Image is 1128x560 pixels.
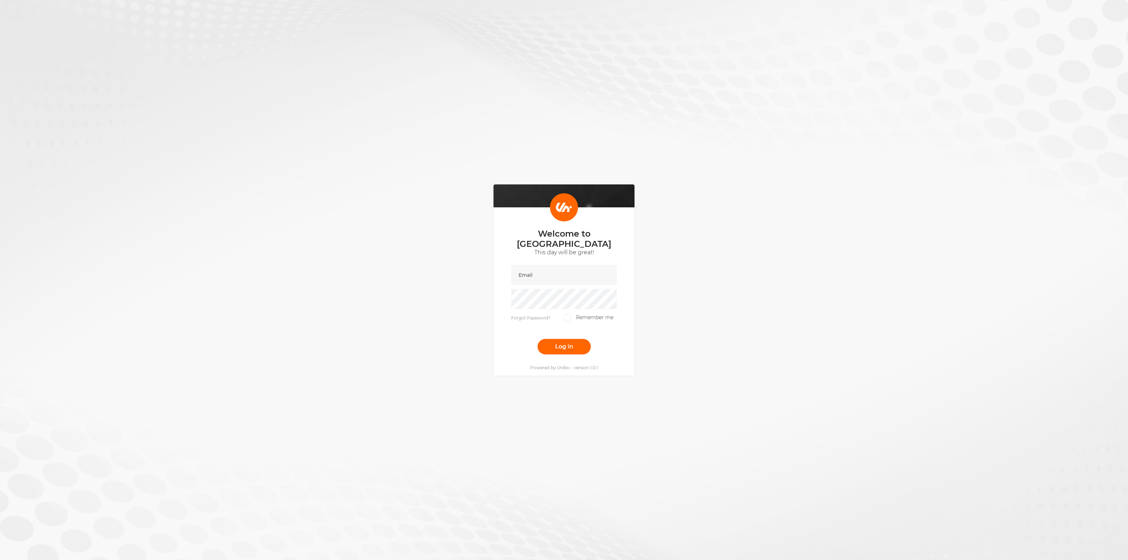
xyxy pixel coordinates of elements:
[511,249,617,256] p: This day will be great!
[511,229,617,249] p: Welcome to [GEOGRAPHIC_DATA]
[564,314,613,321] label: Remember me
[564,314,571,321] input: Remember me
[550,193,578,221] img: Login
[530,365,598,370] p: Powered by Unibo - version 1.0.1
[538,339,591,354] button: Log in
[511,265,617,285] input: Email
[511,315,551,321] a: Forgot Password?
